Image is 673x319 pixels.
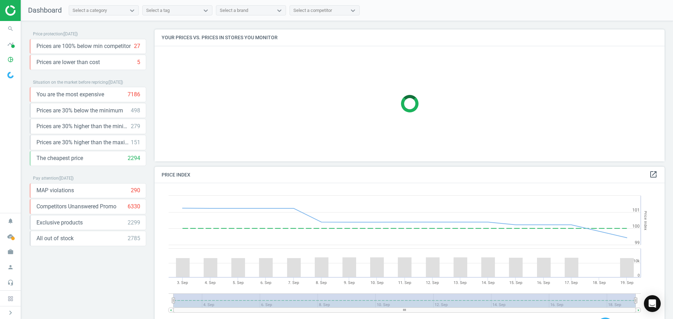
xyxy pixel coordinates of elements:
[131,123,140,130] div: 279
[128,235,140,242] div: 2785
[220,7,248,14] div: Select a brand
[565,280,578,285] tspan: 17. Sep
[137,58,140,66] div: 5
[649,170,658,179] a: open_in_new
[371,280,383,285] tspan: 10. Sep
[134,42,140,50] div: 27
[6,308,15,317] i: chevron_right
[398,280,411,285] tspan: 11. Sep
[36,187,74,194] span: MAP violations
[33,32,63,36] span: Price protection
[509,280,522,285] tspan: 15. Sep
[620,280,633,285] tspan: 19. Sep
[128,154,140,162] div: 2294
[482,280,495,285] tspan: 14. Sep
[454,280,467,285] tspan: 13. Sep
[155,29,665,46] h4: Your prices vs. prices in stores you monitor
[33,176,59,181] span: Pay attention
[128,219,140,227] div: 2299
[59,176,74,181] span: ( [DATE] )
[537,280,550,285] tspan: 16. Sep
[128,91,140,98] div: 7186
[643,211,648,230] tspan: Price Index
[36,42,131,50] span: Prices are 100% below min competitor
[4,53,17,66] i: pie_chart_outlined
[426,280,439,285] tspan: 12. Sep
[36,91,104,98] span: You are the most expensive
[33,80,108,85] span: Situation on the market before repricing
[5,5,55,16] img: ajHJNr6hYgQAAAAASUVORK5CYII=
[73,7,107,14] div: Select a category
[108,80,123,85] span: ( [DATE] )
[128,203,140,210] div: 6330
[36,235,74,242] span: All out of stock
[632,208,640,213] text: 101
[233,280,244,285] tspan: 5. Sep
[632,224,640,229] text: 100
[177,280,188,285] tspan: 3. Sep
[63,32,78,36] span: ( [DATE] )
[146,7,170,14] div: Select a tag
[28,6,62,14] span: Dashboard
[593,280,606,285] tspan: 18. Sep
[4,214,17,228] i: notifications
[4,230,17,243] i: cloud_done
[633,259,640,263] text: 10k
[36,58,100,66] span: Prices are lower than cost
[36,154,83,162] span: The cheapest price
[4,22,17,35] i: search
[4,276,17,289] i: headset_mic
[644,295,661,312] div: Open Intercom Messenger
[7,72,14,78] img: wGWNvw8QSZomAAAAABJRU5ErkJggg==
[4,245,17,258] i: work
[4,37,17,51] i: timeline
[635,240,640,245] text: 99
[131,139,140,146] div: 151
[131,187,140,194] div: 290
[36,219,83,227] span: Exclusive products
[4,261,17,274] i: person
[344,280,355,285] tspan: 9. Sep
[36,203,116,210] span: Competitors Unanswered Promo
[155,167,665,183] h4: Price Index
[293,7,332,14] div: Select a competitor
[288,280,299,285] tspan: 7. Sep
[260,280,271,285] tspan: 6. Sep
[2,308,19,317] button: chevron_right
[36,107,123,115] span: Prices are 30% below the minimum
[36,139,131,146] span: Prices are 30% higher than the maximal
[131,107,140,115] div: 498
[205,280,216,285] tspan: 4. Sep
[316,280,327,285] tspan: 8. Sep
[36,123,131,130] span: Prices are 30% higher than the minimum
[638,273,640,278] text: 0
